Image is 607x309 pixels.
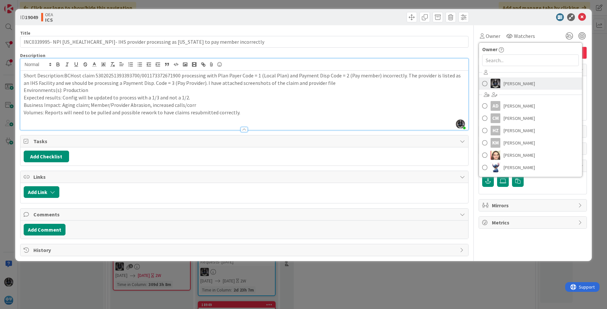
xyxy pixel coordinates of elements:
[45,12,53,17] span: OEA
[479,149,582,161] a: LT[PERSON_NAME]
[24,101,465,109] p: Business Impact: Aging claim; Member/Provider Abrasion, increased calls/corr
[491,163,500,172] img: ME
[491,79,500,88] img: KG
[20,13,38,21] span: ID
[482,45,497,53] span: Owner
[456,120,465,129] img: ddRgQ3yRm5LdI1ED0PslnJbT72KgN0Tb.jfif
[24,94,465,101] p: Expected results: Config will be updated to process with a 1/3 and not a 1/2.
[514,32,535,40] span: Watchers
[33,173,457,181] span: Links
[33,137,457,145] span: Tasks
[504,113,535,123] span: [PERSON_NAME]
[504,79,535,88] span: [PERSON_NAME]
[479,161,582,174] a: ME[PERSON_NAME]
[20,30,30,36] label: Title
[20,36,469,48] input: type card name here...
[479,100,582,112] a: AD[PERSON_NAME]
[491,138,500,148] div: KM
[24,224,65,235] button: Add Comment
[20,52,45,58] span: Description
[24,186,59,198] button: Add Link
[24,109,465,116] p: Volumes: Reports will need to be pulled and possible rework to have claims resubmitted correctly.
[492,201,575,209] span: Mirrors
[491,113,500,123] div: CM
[491,101,500,111] div: AD
[491,126,500,135] div: HZ
[24,72,465,86] p: Short Description:BCHost claim 53020251393393700/001173372671900 processing with Plan Payer Code ...
[504,138,535,148] span: [PERSON_NAME]
[24,151,69,162] button: Add Checklist
[479,174,582,186] a: TC[PERSON_NAME]
[25,14,38,20] b: 19049
[45,17,53,22] b: ICS
[479,77,582,90] a: KG[PERSON_NAME]
[491,150,500,160] img: LT
[482,54,579,66] input: Search...
[14,1,30,9] span: Support
[486,32,500,40] span: Owner
[504,150,535,160] span: [PERSON_NAME]
[504,101,535,111] span: [PERSON_NAME]
[479,112,582,124] a: CM[PERSON_NAME]
[492,219,575,226] span: Metrics
[24,86,465,94] p: Environments(s): Production
[479,124,582,137] a: HZ[PERSON_NAME]
[33,246,457,254] span: History
[504,126,535,135] span: [PERSON_NAME]
[504,163,535,172] span: [PERSON_NAME]
[33,211,457,218] span: Comments
[479,137,582,149] a: KM[PERSON_NAME]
